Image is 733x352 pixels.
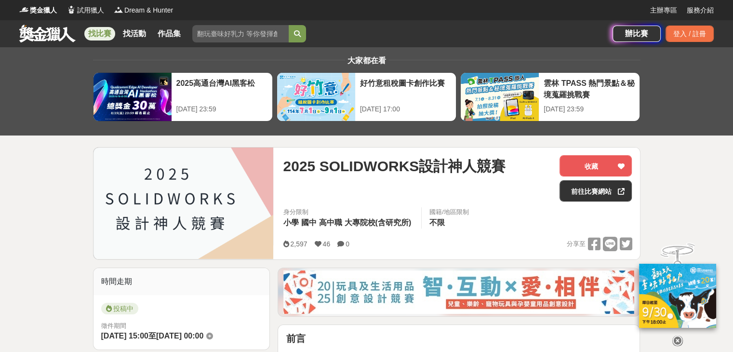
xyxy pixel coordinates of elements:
span: 0 [346,240,349,248]
div: [DATE] 23:59 [176,104,267,114]
a: 服務介紹 [687,5,714,15]
img: Logo [114,5,123,14]
span: 獎金獵人 [30,5,57,15]
div: 時間走期 [93,268,270,295]
a: 辦比賽 [613,26,661,42]
span: 大家都在看 [345,56,388,65]
div: [DATE] 17:00 [360,104,451,114]
div: 好竹意租稅圖卡創作比賽 [360,78,451,99]
span: 至 [148,332,156,340]
span: 徵件期間 [101,322,126,329]
span: [DATE] 15:00 [101,332,148,340]
a: Logo獎金獵人 [19,5,57,15]
a: 前往比賽網站 [560,180,632,202]
input: 翻玩臺味好乳力 等你發揮創意！ [192,25,289,42]
a: LogoDream & Hunter [114,5,173,15]
span: 不限 [429,218,445,227]
span: 投稿中 [101,303,138,314]
a: 好竹意租稅圖卡創作比賽[DATE] 17:00 [277,72,456,122]
img: Cover Image [93,148,274,259]
div: [DATE] 23:59 [544,104,635,114]
a: 主辦專區 [650,5,677,15]
img: Logo [19,5,29,14]
a: 找活動 [119,27,150,41]
img: d4b53da7-80d9-4dd2-ac75-b85943ec9b32.jpg [283,271,634,314]
div: 身分限制 [283,207,413,217]
a: Logo試用獵人 [67,5,104,15]
span: 2,597 [290,240,307,248]
span: Dream & Hunter [124,5,173,15]
div: 雲林 TPASS 熱門景點＆秘境蒐羅挑戰賽 [544,78,635,99]
span: [DATE] 00:00 [156,332,203,340]
img: c171a689-fb2c-43c6-a33c-e56b1f4b2190.jpg [639,264,716,328]
a: 找比賽 [84,27,115,41]
span: 高中職 [319,218,342,227]
a: 作品集 [154,27,185,41]
strong: 前言 [286,333,305,344]
span: 國中 [301,218,316,227]
a: 2025高通台灣AI黑客松[DATE] 23:59 [93,72,273,122]
div: 2025高通台灣AI黑客松 [176,78,267,99]
span: 46 [323,240,331,248]
span: 分享至 [566,237,585,251]
img: Logo [67,5,76,14]
span: 試用獵人 [77,5,104,15]
div: 登入 / 註冊 [666,26,714,42]
div: 國籍/地區限制 [429,207,469,217]
span: 小學 [283,218,298,227]
span: 大專院校(含研究所) [344,218,411,227]
a: 雲林 TPASS 熱門景點＆秘境蒐羅挑戰賽[DATE] 23:59 [460,72,640,122]
button: 收藏 [560,155,632,176]
span: 2025 SOLIDWORKS設計神人競賽 [283,155,506,177]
